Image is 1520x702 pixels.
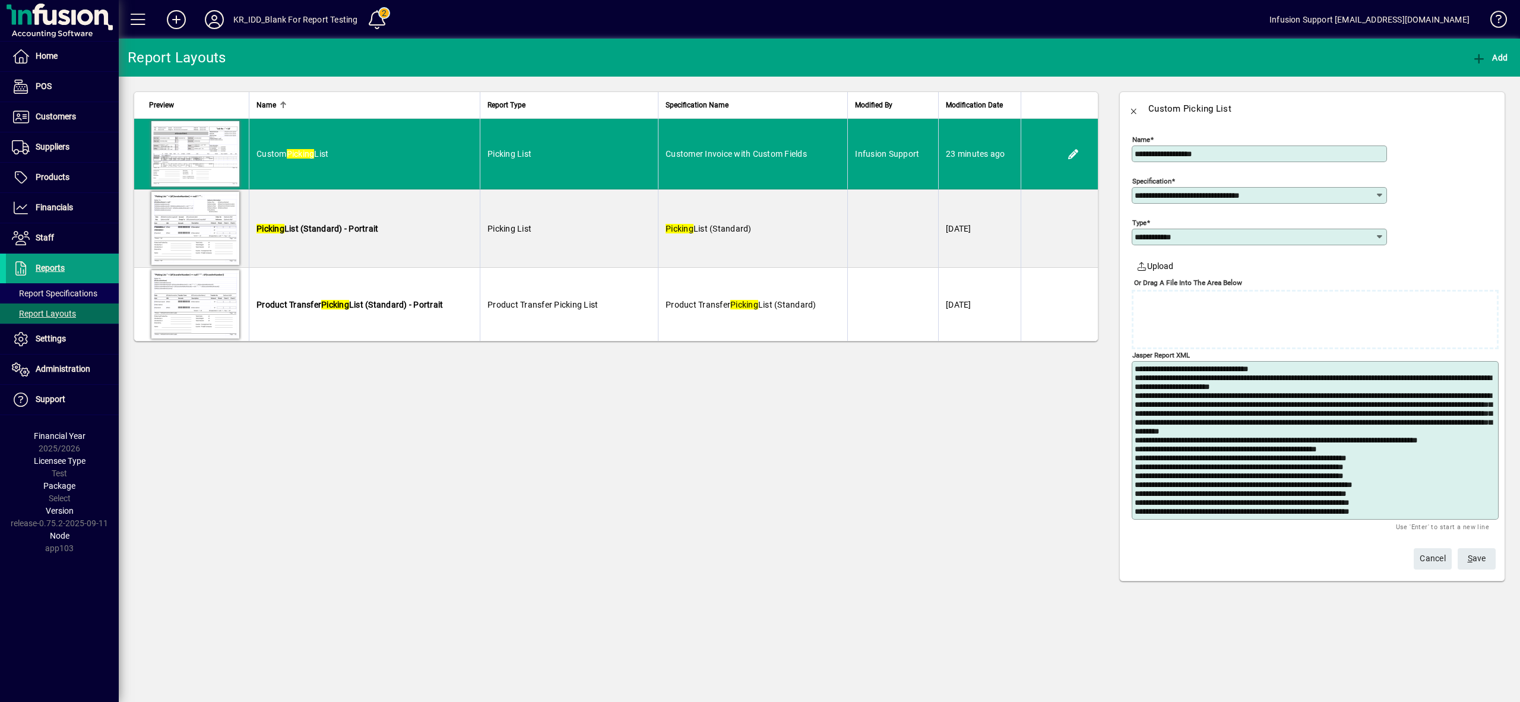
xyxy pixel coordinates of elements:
[157,9,195,30] button: Add
[36,334,66,343] span: Settings
[287,149,315,159] em: Picking
[6,163,119,192] a: Products
[1132,351,1190,359] mat-label: Jasper Report XML
[1481,2,1505,41] a: Knowledge Base
[195,9,233,30] button: Profile
[149,99,174,112] span: Preview
[36,203,73,212] span: Financials
[256,99,276,112] span: Name
[1132,177,1171,185] mat-label: Specification
[36,394,65,404] span: Support
[1472,53,1508,62] span: Add
[1132,255,1178,277] button: Upload
[34,456,85,466] span: Licensee Type
[321,300,349,309] em: Picking
[1136,260,1173,273] span: Upload
[12,289,97,298] span: Report Specifications
[50,531,69,540] span: Node
[855,99,892,112] span: Modified By
[256,99,473,112] div: Name
[256,300,443,309] span: Product Transfer List (Standard) - Portrait
[666,99,729,112] span: Specification Name
[1420,549,1446,568] span: Cancel
[256,149,328,159] span: Custom List
[6,102,119,132] a: Customers
[6,355,119,384] a: Administration
[855,149,919,159] span: Infusion Support
[1468,549,1486,568] span: ave
[6,303,119,324] a: Report Layouts
[34,431,85,441] span: Financial Year
[6,72,119,102] a: POS
[1132,219,1147,227] mat-label: Type
[666,300,816,309] span: Product Transfer List (Standard)
[487,99,651,112] div: Report Type
[938,119,1021,189] td: 23 minutes ago
[36,142,69,151] span: Suppliers
[487,300,598,309] span: Product Transfer Picking List
[36,112,76,121] span: Customers
[1132,135,1150,144] mat-label: Name
[43,481,75,491] span: Package
[256,224,284,233] em: Picking
[12,309,76,318] span: Report Layouts
[938,268,1021,341] td: [DATE]
[666,224,693,233] em: Picking
[1120,94,1148,123] button: Back
[946,99,1003,112] span: Modification Date
[487,149,531,159] span: Picking List
[36,263,65,273] span: Reports
[36,364,90,374] span: Administration
[487,224,531,233] span: Picking List
[36,51,58,61] span: Home
[1469,47,1510,68] button: Add
[36,172,69,182] span: Products
[6,132,119,162] a: Suppliers
[256,224,378,233] span: List (Standard) - Portrait
[6,324,119,354] a: Settings
[946,99,1014,112] div: Modification Date
[666,149,807,159] span: Customer Invoice with Custom Fields
[666,224,752,233] span: List (Standard)
[6,283,119,303] a: Report Specifications
[1468,554,1472,563] span: S
[1148,99,1231,118] div: Custom Picking List
[6,42,119,71] a: Home
[666,99,840,112] div: Specification Name
[487,99,525,112] span: Report Type
[938,189,1021,268] td: [DATE]
[1414,548,1452,570] button: Cancel
[46,506,74,516] span: Version
[6,193,119,223] a: Financials
[6,385,119,415] a: Support
[1269,10,1470,29] div: Infusion Support [EMAIL_ADDRESS][DOMAIN_NAME]
[730,300,758,309] em: Picking
[1458,548,1496,570] button: Save
[36,81,52,91] span: POS
[6,223,119,253] a: Staff
[233,10,357,29] div: KR_IDD_Blank For Report Testing
[36,233,54,242] span: Staff
[1396,520,1489,533] mat-hint: Use 'Enter' to start a new line
[128,48,226,67] div: Report Layouts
